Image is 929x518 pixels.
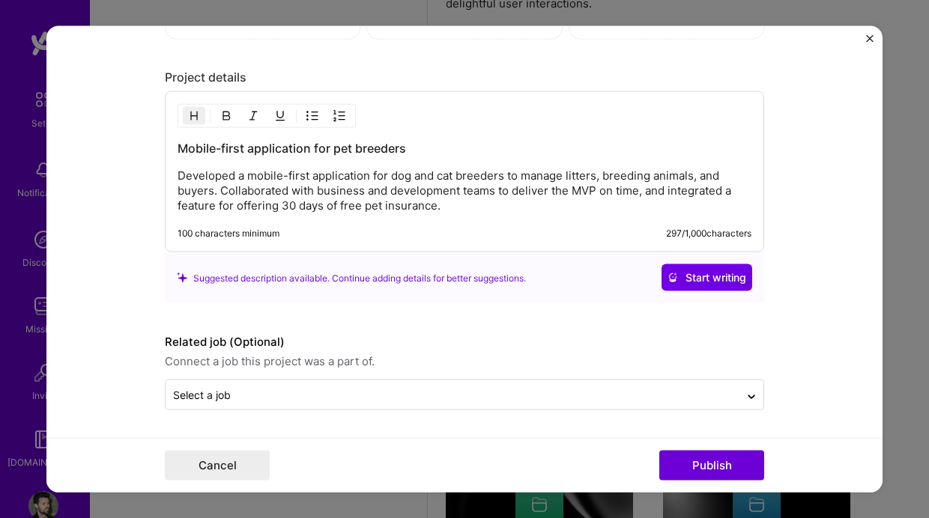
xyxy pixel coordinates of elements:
div: Suggested description available. Continue adding details for better suggestions. [177,270,526,286]
h3: Mobile-first application for pet breeders [178,140,751,156]
img: Heading [188,110,200,122]
span: Start writing [668,270,746,285]
button: Close [866,35,874,51]
div: Project details [165,70,764,85]
span: Connect a job this project was a part of. [165,353,764,371]
div: 297 / 1,000 characters [666,228,751,240]
img: Italic [247,110,259,122]
button: Publish [659,450,764,480]
p: Developed a mobile-first application for dog and cat breeders to manage litters, breeding animals... [178,168,751,213]
div: 100 characters minimum [178,228,279,240]
div: Select a job [173,387,231,403]
i: icon CrystalBallWhite [668,272,678,283]
button: Start writing [662,264,752,291]
img: Underline [274,110,286,122]
img: OL [333,110,345,122]
button: Cancel [165,450,270,480]
img: Bold [220,110,232,122]
img: Divider [296,107,297,125]
label: Related job (Optional) [165,333,764,351]
i: icon SuggestedTeams [177,272,187,283]
img: UL [306,110,318,122]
